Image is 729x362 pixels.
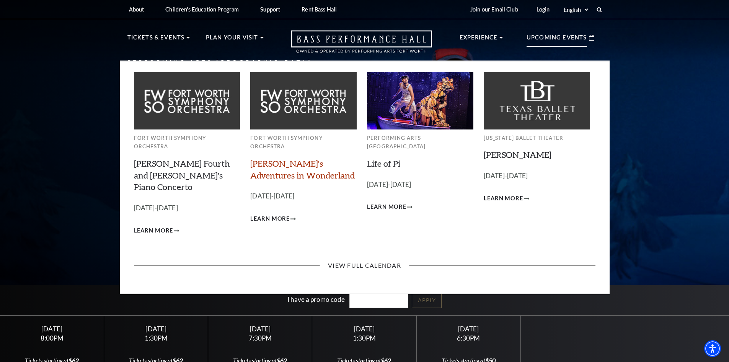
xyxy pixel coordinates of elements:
a: Learn More Alice's Adventures in Wonderland [250,214,296,224]
p: [DATE]-[DATE] [367,179,473,190]
p: Fort Worth Symphony Orchestra [134,134,240,151]
div: [DATE] [321,325,407,333]
a: Learn More Life of Pi [367,202,413,212]
p: Experience [460,33,498,47]
p: Children's Education Program [165,6,239,13]
div: [DATE] [113,325,199,333]
p: [US_STATE] Ballet Theater [484,134,590,143]
div: [DATE] [426,325,511,333]
label: I have a promo code [287,295,345,303]
div: [DATE] [217,325,303,333]
p: [DATE]-[DATE] [250,191,357,202]
p: Upcoming Events [527,33,587,47]
a: Learn More Brahms Fourth and Grieg's Piano Concerto [134,226,179,236]
a: [PERSON_NAME] [484,149,551,160]
span: Learn More [484,194,523,203]
a: Learn More Peter Pan [484,194,529,203]
div: 8:00PM [9,335,95,341]
a: View Full Calendar [320,255,409,276]
div: [DATE] [9,325,95,333]
div: 7:30PM [217,335,303,341]
a: [PERSON_NAME] Fourth and [PERSON_NAME]'s Piano Concerto [134,158,230,192]
div: 1:30PM [321,335,407,341]
p: [DATE]-[DATE] [484,170,590,182]
div: Accessibility Menu [704,340,721,357]
span: Learn More [250,214,290,224]
span: Learn More [367,202,406,212]
span: Learn More [134,226,173,236]
p: Fort Worth Symphony Orchestra [250,134,357,151]
p: [DATE]-[DATE] [134,203,240,214]
p: Rent Bass Hall [302,6,337,13]
img: Texas Ballet Theater [484,72,590,129]
p: Support [260,6,280,13]
a: Life of Pi [367,158,400,169]
select: Select: [562,6,589,13]
img: Performing Arts Fort Worth [367,72,473,129]
div: 6:30PM [426,335,511,341]
p: About [129,6,144,13]
p: Plan Your Visit [206,33,258,47]
p: Tickets & Events [127,33,185,47]
img: Fort Worth Symphony Orchestra [250,72,357,129]
div: 1:30PM [113,335,199,341]
a: [PERSON_NAME]'s Adventures in Wonderland [250,158,355,180]
img: Fort Worth Symphony Orchestra [134,72,240,129]
p: Performing Arts [GEOGRAPHIC_DATA] [367,134,473,151]
a: Open this option [264,30,460,61]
